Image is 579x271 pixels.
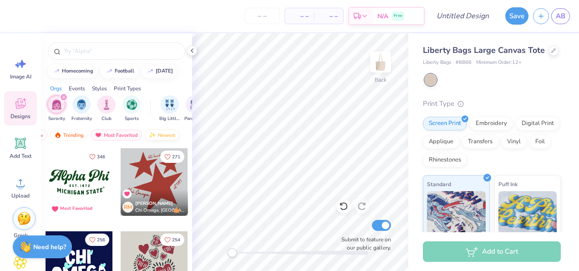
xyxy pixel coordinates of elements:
span: 254 [172,238,180,242]
span: Parent's Weekend [184,115,205,122]
div: Newest [145,130,179,141]
span: Image AI [10,73,31,80]
div: homecoming [62,68,93,73]
span: Standard [427,179,451,189]
div: Most Favorited [91,130,142,141]
button: filter button [71,95,92,122]
div: filter for Club [97,95,116,122]
strong: Need help? [33,243,66,251]
span: – – [290,11,309,21]
button: filter button [184,95,205,122]
img: trend_line.gif [147,68,154,74]
div: filter for Sorority [47,95,66,122]
button: Like [85,234,109,246]
img: Big Little Reveal Image [165,99,175,110]
span: 271 [172,155,180,159]
img: Back [371,53,390,71]
div: Events [69,84,85,93]
span: Chi Omega, [GEOGRAPHIC_DATA] [135,207,184,214]
label: Submit to feature on our public gallery. [336,235,391,252]
img: Sports Image [127,99,137,110]
button: filter button [159,95,180,122]
img: Club Image [102,99,112,110]
input: Untitled Design [429,7,496,25]
button: filter button [47,95,66,122]
div: Print Types [114,84,141,93]
span: Liberty Bags Large Canvas Tote [423,45,545,56]
span: Designs [10,113,30,120]
button: Like [85,151,109,163]
button: Like [160,234,184,246]
input: – – [244,8,280,24]
span: Minimum Order: 12 + [476,59,522,67]
button: homecoming [48,64,97,78]
img: trend_line.gif [53,68,60,74]
img: Standard [427,191,486,237]
div: Trending [50,130,88,141]
input: Try "Alpha" [63,47,179,56]
img: trending.gif [54,132,61,138]
div: Vinyl [501,135,527,149]
div: Screen Print [423,117,467,130]
div: filter for Parent's Weekend [184,95,205,122]
div: Accessibility label [228,248,237,257]
img: Parent's Weekend Image [190,99,200,110]
div: filter for Sports [122,95,141,122]
span: Free [394,13,402,19]
div: Styles [92,84,107,93]
div: Most Favorited [60,205,92,212]
img: Fraternity Image [76,99,86,110]
button: Like [160,151,184,163]
button: [DATE] [142,64,177,78]
div: Digital Print [516,117,560,130]
span: 346 [97,155,105,159]
span: 256 [97,238,105,242]
span: # 8866 [456,59,472,67]
span: [PERSON_NAME] [135,200,173,207]
div: RM [122,202,133,213]
span: Greek [14,232,28,239]
div: Orgs [50,84,62,93]
div: Embroidery [470,117,513,130]
img: trend_line.gif [106,68,113,74]
span: – – [320,11,338,21]
span: N/A [377,11,388,21]
div: filter for Fraternity [71,95,92,122]
a: AB [551,8,570,24]
span: Puff Ink [498,179,518,189]
span: Upload [11,192,30,199]
span: Big Little Reveal [159,115,180,122]
span: Sorority [48,115,65,122]
img: newest.gif [149,132,156,138]
div: Applique [423,135,459,149]
span: AB [556,11,565,21]
div: Rhinestones [423,153,467,167]
img: most_fav.gif [95,132,102,138]
span: Liberty Bags [423,59,451,67]
span: Add Text [10,152,31,160]
div: filter for Big Little Reveal [159,95,180,122]
div: football [115,68,134,73]
button: football [101,64,138,78]
div: Back [375,76,386,84]
img: Puff Ink [498,191,557,237]
div: Print Type [423,99,561,109]
span: Club [102,115,112,122]
button: Save [505,7,528,25]
div: Foil [529,135,551,149]
div: Transfers [462,135,498,149]
button: filter button [122,95,141,122]
img: Sorority Image [51,99,62,110]
span: Fraternity [71,115,92,122]
span: Sports [125,115,139,122]
button: filter button [97,95,116,122]
div: halloween [156,68,173,73]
